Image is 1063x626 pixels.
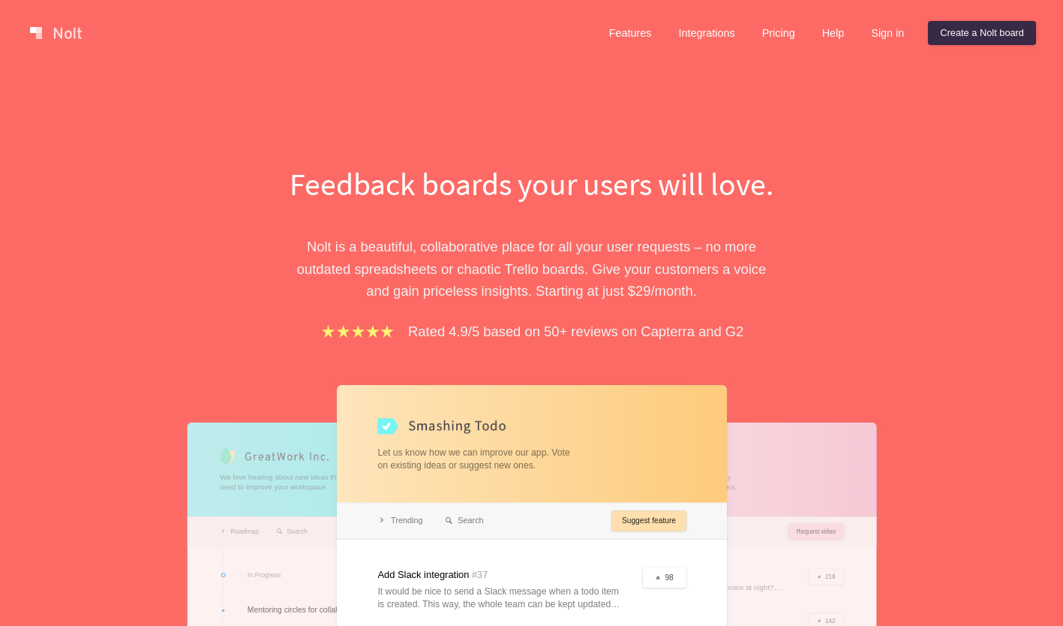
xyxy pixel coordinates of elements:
h1: Feedback boards your users will love. [273,162,791,206]
p: Nolt is a beautiful, collaborative place for all your user requests – no more outdated spreadshee... [273,236,791,302]
img: stars.b067e34983.png [320,323,396,340]
a: Create a Nolt board [928,21,1036,45]
a: Sign in [859,21,916,45]
a: Help [810,21,857,45]
a: Features [597,21,664,45]
a: Pricing [750,21,807,45]
p: Rated 4.9/5 based on 50+ reviews on Capterra and G2 [408,321,743,342]
a: Integrations [666,21,746,45]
